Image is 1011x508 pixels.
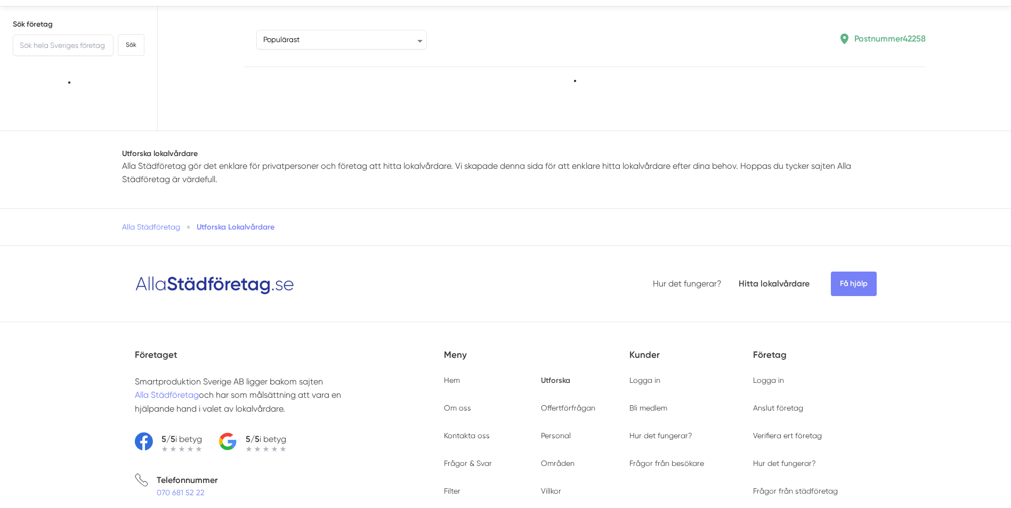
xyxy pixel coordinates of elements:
p: i betyg [246,432,286,446]
h5: Sök företag [13,19,144,30]
a: Hur det fungerar? [753,459,816,468]
p: i betyg [161,432,202,446]
a: Verifiera ert företag [753,431,822,440]
h5: Kunder [629,348,753,375]
a: Personal [541,431,571,440]
a: Alla Städföretag [122,223,180,231]
a: 5/5i betyg [219,432,286,452]
a: Anslut företag [753,404,803,412]
input: Sök hela Sveriges företag här... [13,35,114,56]
a: Kontakta oss [444,431,490,440]
strong: 5/5 [246,434,260,444]
a: Villkor [541,487,561,495]
img: Logotyp Alla Städföretag [135,272,295,296]
a: Hur det fungerar? [629,431,692,440]
a: Hur det fungerar? [653,278,722,289]
h5: Företaget [135,348,444,375]
a: Områden [541,459,575,468]
a: Frågor från besökare [629,459,704,468]
h1: Utforska lokalvårdare [122,148,889,159]
a: Offertförfrågan [541,404,595,412]
svg: Telefon [135,473,148,487]
a: Hem [444,376,460,384]
span: Få hjälp [831,272,877,296]
h5: Meny [444,348,629,375]
p: Telefonnummer [157,473,217,487]
button: Sök [118,34,144,56]
a: Hitta lokalvårdare [739,278,810,289]
a: Frågor från städföretag [753,487,838,495]
p: Alla Städföretag gör det enklare för privatpersoner och företag att hitta lokalvårdare. Vi skapad... [122,159,889,186]
a: Filter [444,487,460,495]
a: Utforska [541,375,570,385]
a: Alla Städföretag [135,390,199,400]
a: Utforska Lokalvårdare [197,222,274,232]
span: » [187,222,190,232]
a: 5/5i betyg [135,432,202,452]
a: Frågor & Svar [444,459,492,468]
a: Bli medlem [629,404,667,412]
a: Logga in [629,376,660,384]
strong: 5/5 [161,434,175,444]
p: Smartproduktion Sverige AB ligger bakom sajten och har som målsättning att vara en hjälpande hand... [135,375,374,415]
p: Postnummer 42258 [854,32,926,45]
a: Logga in [753,376,784,384]
h5: Företag [753,348,877,375]
a: 070 681 52 22 [157,488,205,497]
a: Om oss [444,404,471,412]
